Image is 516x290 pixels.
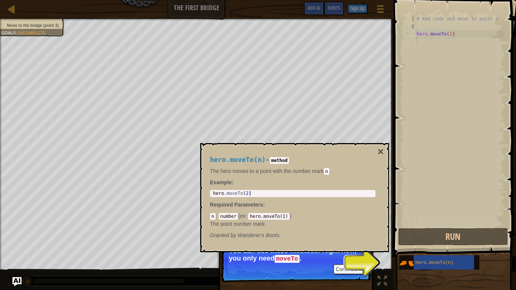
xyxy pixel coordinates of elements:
[377,147,383,157] button: ×
[210,156,375,164] h4: -
[210,213,216,220] code: n
[210,156,266,164] span: hero.moveTo(n)
[210,232,281,238] em: Wanderer's Boots.
[324,168,329,175] code: n
[248,213,289,220] code: hero.moveTo(1)
[210,232,238,238] span: Granted by
[219,213,238,220] code: number
[246,213,249,219] span: :
[210,167,375,175] p: The hero moves to a point with the number mark .
[210,220,375,228] p: The point number mark.
[270,157,289,164] code: method
[263,202,265,208] span: :
[240,213,246,219] span: ex
[210,179,233,185] strong: :
[210,212,375,227] div: ( )
[210,179,232,185] span: Example
[216,213,219,219] span: :
[210,202,263,208] span: Required Parameters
